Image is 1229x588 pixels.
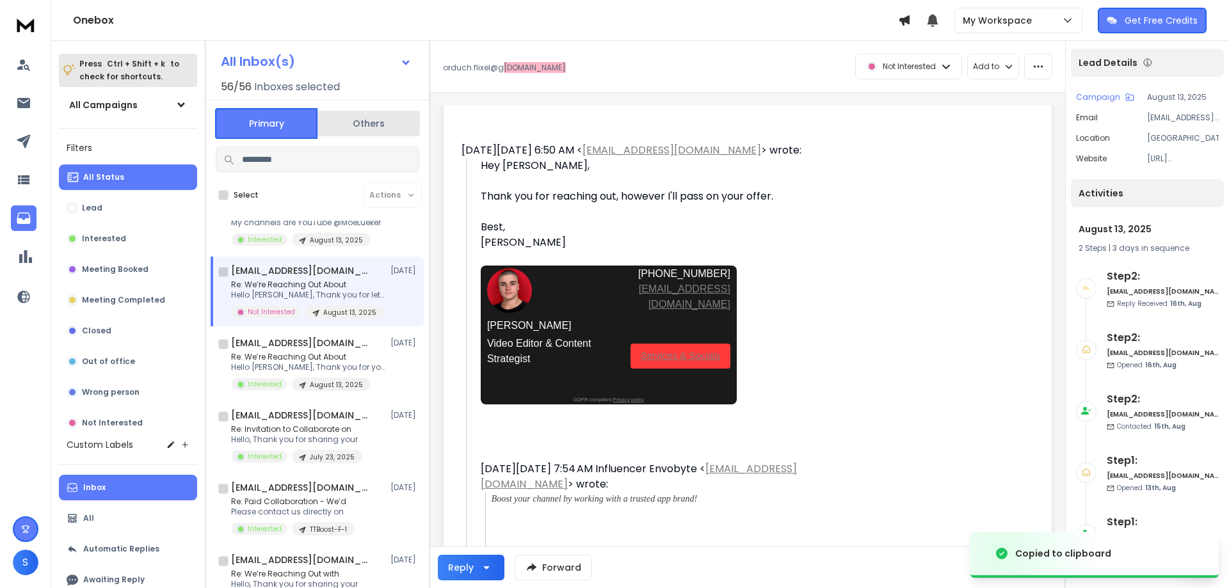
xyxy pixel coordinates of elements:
h1: All Campaigns [69,99,138,111]
glasp: [DOMAIN_NAME] [504,62,566,73]
p: Closed [82,326,111,336]
button: Wrong person [59,379,197,405]
p: Automatic Replies [83,544,159,554]
button: Forward [515,555,592,580]
h6: [EMAIL_ADDRESS][DOMAIN_NAME] [1107,287,1219,296]
p: Inbox [83,482,106,493]
button: Meeting Booked [59,257,197,282]
p: Awaiting Reply [83,575,145,585]
div: green [43,4,58,20]
h6: Step 1 : [1107,453,1219,468]
p: Interested [248,235,282,244]
a: [EMAIL_ADDRESS][DOMAIN_NAME] [639,283,730,310]
span: 16th, Aug [1170,299,1201,308]
p: Opened [1117,483,1176,493]
button: All Campaigns [59,92,197,118]
div: | [1079,243,1216,253]
div: Hey [PERSON_NAME], Thank you for reaching out, however I'll pass on your offer. Best, [PERSON_NAME] [481,158,835,266]
p: Re: We’re Reaching Out with [231,569,358,579]
p: All [83,513,94,523]
p: August 13, 2025 [323,308,376,317]
div: [DATE][DATE] 7:54 AM Influencer Envobyte < > wrote: [481,461,835,492]
p: Press to check for shortcuts. [79,58,179,83]
div: Add a Note [79,2,100,22]
button: Out of office [59,349,197,374]
h3: Inboxes selected [254,79,340,95]
p: July 23, 2025 [310,452,355,462]
button: All Status [59,164,197,190]
div: [DATE][DATE] 6:50 AM < > wrote: [462,143,835,158]
a: Privacy policy [613,397,644,402]
button: Campaign [1076,92,1134,102]
p: [DATE] [390,410,419,420]
p: Add to [973,61,999,72]
div: Reply [448,561,474,574]
h6: [EMAIL_ADDRESS][DOMAIN_NAME] [1107,348,1219,358]
a: [EMAIL_ADDRESS][DOMAIN_NAME] [582,143,761,157]
h1: All Inbox(s) [221,55,295,68]
div: GDPR compliant. [481,396,736,404]
img: Oskar Rduch [487,268,532,313]
h3: Filters [59,139,197,157]
button: Reply [438,555,504,580]
p: Get Free Credits [1125,14,1198,27]
h2: [PERSON_NAME] [487,318,608,333]
p: Re: We’re Reaching Out About [231,352,385,362]
p: Interested [248,379,282,389]
div: Copied to clipboard [1015,547,1111,560]
p: [GEOGRAPHIC_DATA] [1147,133,1219,143]
p: Wrong person [82,387,140,397]
button: Others [317,109,420,138]
span: Ctrl + Shift + k [105,56,167,71]
h6: Step 2 : [1107,269,1219,284]
div: Add a Tag [141,2,161,22]
div: Share on X [120,2,141,22]
p: location [1076,133,1110,143]
button: All [59,505,197,531]
p: Interested [248,452,282,461]
p: Lead Details [1079,56,1137,69]
button: All Inbox(s) [211,49,422,74]
button: Closed [59,318,197,344]
span: 56 / 56 [221,79,252,95]
p: Hello [PERSON_NAME], Thank you for your [231,362,385,372]
h1: [EMAIL_ADDRESS][DOMAIN_NAME] [231,409,372,422]
p: Please contact us directly on [231,507,355,517]
h6: Step 2 : [1107,392,1219,407]
span: 13th, Aug [1145,483,1176,493]
p: Re: We’re Reaching Out About [231,280,385,290]
p: Email [1076,113,1098,123]
h1: [EMAIL_ADDRESS][DOMAIN_NAME] [231,264,372,277]
a: Services & Socials [631,344,730,369]
button: Meeting Completed [59,287,197,313]
p: Campaign [1076,92,1120,102]
h3: Custom Labels [67,438,133,451]
a: [EMAIL_ADDRESS][DOMAIN_NAME] [481,461,797,491]
button: Primary [215,108,317,139]
p: orduch.flixel@g [443,63,566,73]
p: website [1076,154,1107,164]
p: Not Interested [883,61,936,72]
p: Hello [PERSON_NAME], Thank you for letting [231,290,385,300]
p: Interested [82,234,126,244]
img: logo [13,13,38,36]
p: Re: Paid Collaboration - We’d [231,497,355,507]
h6: [EMAIL_ADDRESS][DOMAIN_NAME] [1107,471,1219,481]
p: Not Interested [248,307,295,317]
div: Video Editor & Content Strategist [487,336,608,367]
button: Not Interested [59,410,197,436]
label: Select [234,190,259,200]
button: S [13,550,38,575]
button: Get Free Credits [1098,8,1207,33]
div: blue [62,4,77,20]
span: 16th, Aug [1145,360,1177,370]
h1: [EMAIL_ADDRESS][DOMAIN_NAME] [231,553,372,566]
div: pink [4,4,20,20]
div: [PHONE_NUMBER] [609,266,730,282]
h1: [EMAIL_ADDRESS][DOMAIN_NAME] [231,481,372,494]
h6: [EMAIL_ADDRESS][DOMAIN_NAME] [1107,409,1219,419]
p: [DATE] [390,555,419,565]
p: Hello, Thank you for sharing your [231,434,362,445]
